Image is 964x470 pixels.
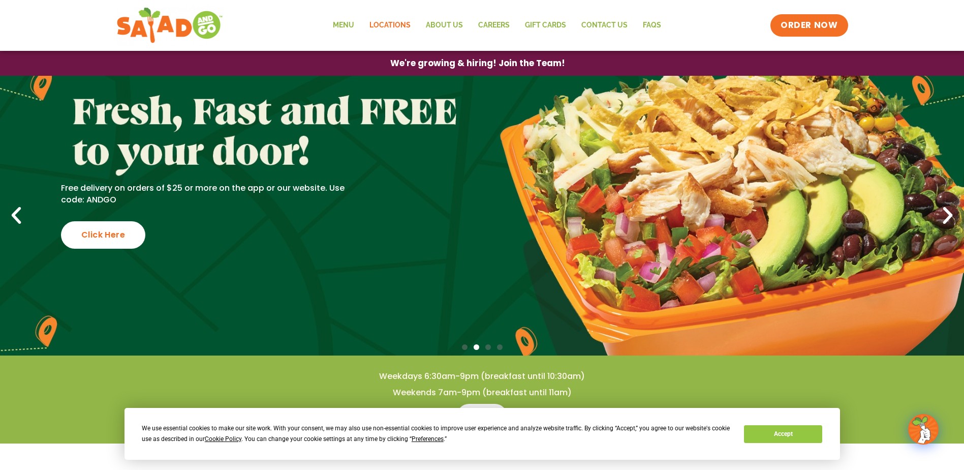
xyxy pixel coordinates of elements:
[20,371,944,382] h4: Weekdays 6:30am-9pm (breakfast until 10:30am)
[142,423,732,445] div: We use essential cookies to make our site work. With your consent, we may also use non-essential ...
[770,14,848,37] a: ORDER NOW
[125,408,840,460] div: Cookie Consent Prompt
[781,19,837,32] span: ORDER NOW
[937,204,959,227] div: Next slide
[909,415,938,444] img: wpChatIcon
[474,344,479,350] span: Go to slide 2
[418,14,471,37] a: About Us
[362,14,418,37] a: Locations
[471,14,517,37] a: Careers
[497,344,503,350] span: Go to slide 4
[61,183,359,205] p: Free delivery on orders of $25 or more on the app or our website. Use code: ANDGO
[375,51,580,75] a: We're growing & hiring! Join the Team!
[462,344,468,350] span: Go to slide 1
[325,14,362,37] a: Menu
[116,5,224,46] img: new-SAG-logo-768×292
[61,221,145,249] div: Click Here
[485,344,491,350] span: Go to slide 3
[390,59,565,68] span: We're growing & hiring! Join the Team!
[325,14,669,37] nav: Menu
[517,14,574,37] a: GIFT CARDS
[744,425,822,443] button: Accept
[635,14,669,37] a: FAQs
[205,435,241,443] span: Cookie Policy
[5,204,27,227] div: Previous slide
[457,404,507,428] a: Menu
[412,435,444,443] span: Preferences
[574,14,635,37] a: Contact Us
[20,387,944,398] h4: Weekends 7am-9pm (breakfast until 11am)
